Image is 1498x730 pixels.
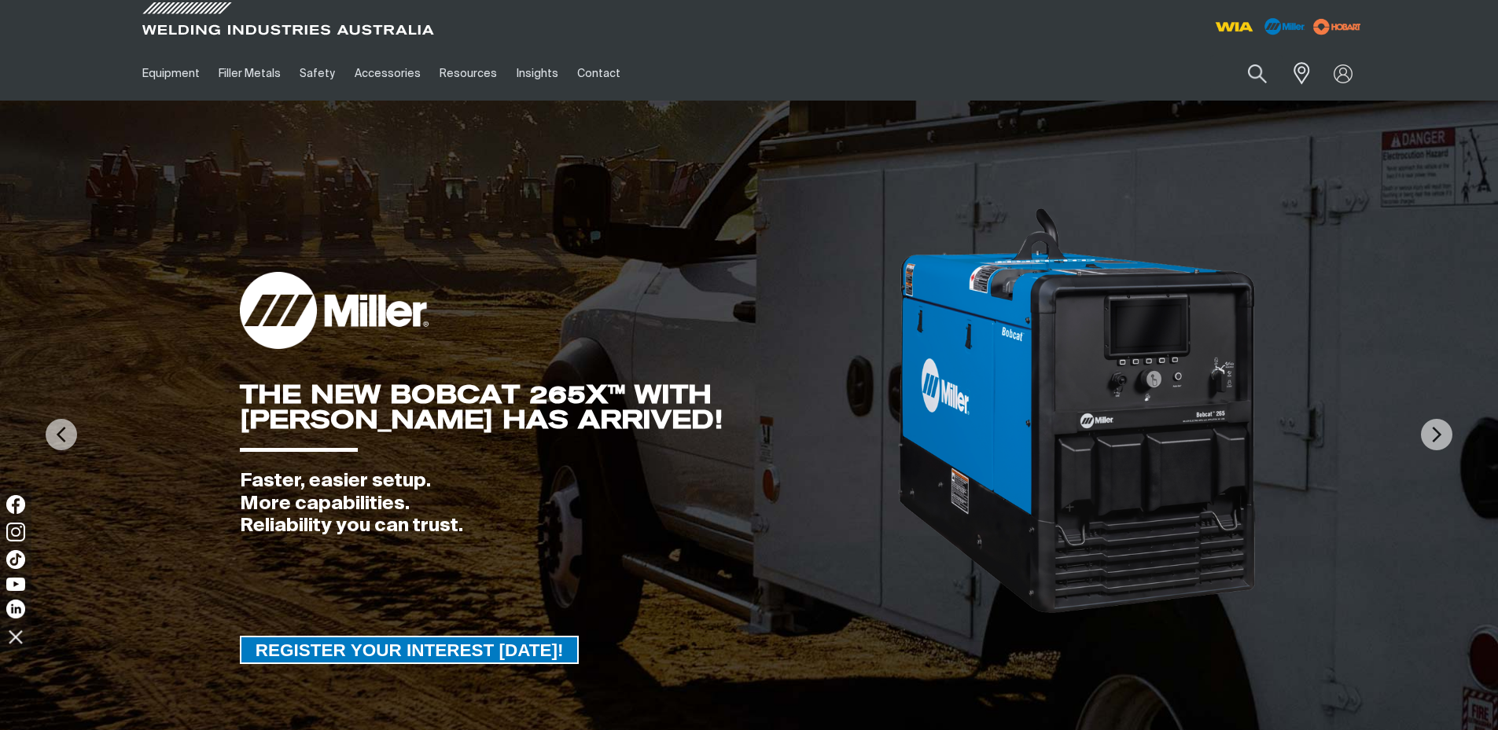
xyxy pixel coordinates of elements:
img: PrevArrow [46,419,77,450]
button: Search products [1231,55,1284,92]
a: REGISTER YOUR INTEREST TODAY! [240,636,580,664]
img: hide socials [2,623,29,650]
a: Equipment [133,46,209,101]
span: REGISTER YOUR INTEREST [DATE]! [241,636,578,664]
a: Insights [506,46,567,101]
img: Facebook [6,495,25,514]
img: miller [1308,15,1366,39]
div: THE NEW BOBCAT 265X™ WITH [PERSON_NAME] HAS ARRIVED! [240,382,896,432]
a: Filler Metals [209,46,290,101]
a: Safety [290,46,344,101]
img: NextArrow [1421,419,1452,450]
img: Instagram [6,523,25,541]
input: Product name or item number... [1210,55,1283,92]
img: YouTube [6,578,25,591]
div: Faster, easier setup. More capabilities. Reliability you can trust. [240,470,896,537]
a: Resources [430,46,506,101]
a: Accessories [345,46,430,101]
a: Contact [568,46,630,101]
img: TikTok [6,550,25,569]
img: LinkedIn [6,600,25,618]
nav: Main [133,46,1058,101]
